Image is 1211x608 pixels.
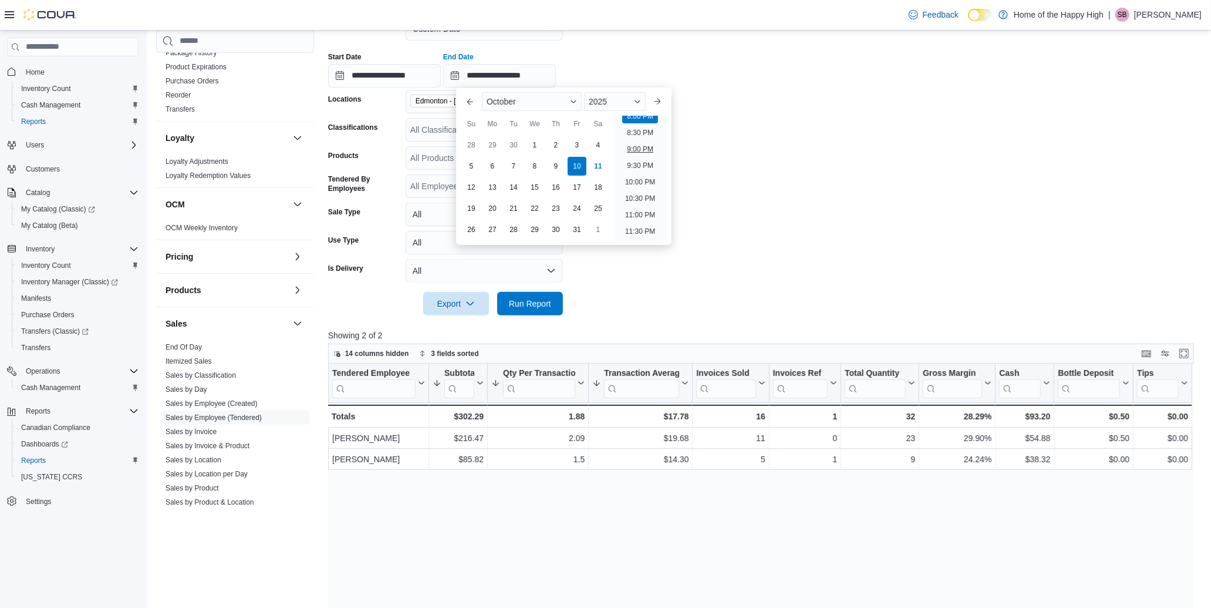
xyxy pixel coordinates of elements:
[773,368,827,398] div: Invoices Ref
[589,97,607,106] span: 2025
[483,157,502,176] div: day-6
[166,399,258,408] span: Sales by Employee (Created)
[21,261,71,270] span: Inventory Count
[166,456,221,464] a: Sales by Location
[332,368,416,398] div: Tendered Employee
[16,202,100,216] a: My Catalog (Classic)
[547,199,565,218] div: day-23
[1115,8,1129,22] div: Sher Buchholtz
[504,220,523,239] div: day-28
[21,364,139,378] span: Operations
[503,368,575,398] div: Qty Per Transaction
[497,292,563,315] button: Run Report
[1158,347,1172,361] button: Display options
[696,409,765,424] div: 16
[166,171,251,180] span: Loyalty Redemption Values
[923,431,991,445] div: 29.90%
[1058,431,1129,445] div: $0.50
[26,497,51,506] span: Settings
[547,115,565,133] div: Th
[166,157,228,166] a: Loyalty Adjustments
[483,199,502,218] div: day-20
[845,368,906,398] div: Total Quantity
[328,330,1203,341] p: Showing 2 of 2
[845,368,906,379] div: Total Quantity
[1139,347,1153,361] button: Keyboard shortcuts
[16,219,83,233] a: My Catalog (Beta)
[525,136,544,154] div: day-1
[525,115,544,133] div: We
[1137,368,1188,398] button: Tips
[592,368,689,398] button: Transaction Average
[291,283,305,297] button: Products
[2,492,143,509] button: Settings
[604,368,679,379] div: Transaction Average
[999,431,1050,445] div: $54.88
[166,251,193,263] h3: Pricing
[166,284,201,296] h3: Products
[462,220,481,239] div: day-26
[328,151,359,160] label: Products
[166,357,212,365] a: Itemized Sales
[2,241,143,257] button: Inventory
[1137,368,1179,398] div: Tips
[21,186,139,200] span: Catalog
[328,207,360,217] label: Sale Type
[21,162,65,176] a: Customers
[568,199,586,218] div: day-24
[166,199,288,210] button: OCM
[509,298,551,310] span: Run Report
[16,470,87,484] a: [US_STATE] CCRS
[166,132,194,144] h3: Loyalty
[16,437,139,451] span: Dashboards
[433,368,484,398] button: Subtotal
[21,495,56,509] a: Settings
[7,59,139,540] nav: Complex example
[328,264,363,273] label: Is Delivery
[589,115,608,133] div: Sa
[166,484,219,492] a: Sales by Product
[504,157,523,176] div: day-7
[416,95,507,107] span: Edmonton - [PERSON_NAME] Way - Fire & Flower
[547,136,565,154] div: day-2
[21,138,139,152] span: Users
[328,64,441,88] input: Press the down key to open a popover containing a calendar.
[21,472,82,482] span: [US_STATE] CCRS
[166,371,236,380] span: Sales by Classification
[462,115,481,133] div: Su
[328,174,401,193] label: Tendered By Employees
[504,199,523,218] div: day-21
[1058,409,1129,424] div: $0.50
[291,250,305,264] button: Pricing
[166,371,236,379] a: Sales by Classification
[483,178,502,197] div: day-13
[773,431,837,445] div: 0
[1118,8,1127,22] span: SB
[923,368,991,398] button: Gross Margin
[166,470,248,478] a: Sales by Location per Day
[12,274,143,290] a: Inventory Manager (Classic)
[26,367,60,376] span: Operations
[2,137,143,153] button: Users
[16,341,139,355] span: Transfers
[491,431,585,445] div: 2.09
[968,21,969,22] span: Dark Mode
[16,258,76,273] a: Inventory Count
[696,368,755,398] div: Invoices Sold
[584,92,646,111] div: Button. Open the year selector. 2025 is currently selected.
[525,178,544,197] div: day-15
[462,178,481,197] div: day-12
[328,236,359,245] label: Use Type
[589,220,608,239] div: day-1
[525,199,544,218] div: day-22
[26,140,44,150] span: Users
[2,63,143,80] button: Home
[923,368,982,379] div: Gross Margin
[568,220,586,239] div: day-31
[444,368,474,379] div: Subtotal
[1108,8,1111,22] p: |
[291,317,305,331] button: Sales
[21,138,49,152] button: Users
[16,381,139,395] span: Cash Management
[21,242,59,256] button: Inventory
